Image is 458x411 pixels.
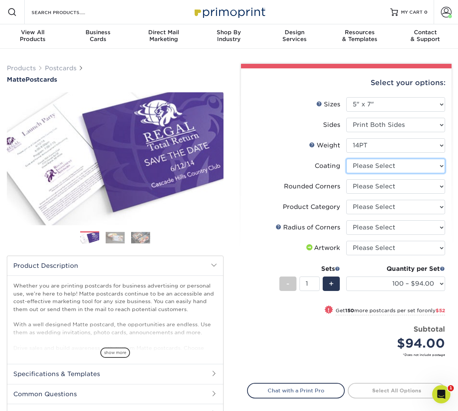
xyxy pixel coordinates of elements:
span: 1 [448,385,454,391]
div: Services [262,29,327,43]
span: show more [100,348,130,358]
img: Matte 01 [7,84,223,234]
h2: Common Questions [7,384,223,404]
small: Get more postcards per set for [336,308,445,315]
div: Cards [65,29,131,43]
span: Design [262,29,327,36]
span: $52 [436,308,445,313]
span: 0 [424,9,428,15]
span: Business [65,29,131,36]
div: & Templates [327,29,393,43]
div: Weight [309,141,340,150]
div: Coating [315,161,340,171]
a: Shop ByIndustry [196,24,261,49]
a: Select All Options [348,383,445,398]
div: Industry [196,29,261,43]
span: Contact [393,29,458,36]
a: BusinessCards [65,24,131,49]
h1: Postcards [7,76,223,83]
div: Sides [323,120,340,130]
div: Product Category [283,202,340,212]
strong: Subtotal [414,325,445,333]
a: Direct MailMarketing [131,24,196,49]
span: only [425,308,445,313]
a: Resources& Templates [327,24,393,49]
div: Artwork [305,243,340,253]
a: MattePostcards [7,76,223,83]
div: Rounded Corners [284,182,340,191]
span: + [329,278,334,289]
span: ! [328,306,330,314]
span: - [286,278,290,289]
div: Select your options: [247,68,445,97]
div: Sets [279,264,340,273]
small: *Does not include postage [253,353,445,357]
a: DesignServices [262,24,327,49]
span: Direct Mail [131,29,196,36]
input: SEARCH PRODUCTS..... [31,8,105,17]
span: Matte [7,76,25,83]
img: Postcards 01 [80,232,99,245]
a: Products [7,65,36,72]
span: MY CART [401,9,423,16]
p: Whether you are printing postcards for business advertising or personal use, we’re here to help! ... [13,282,217,375]
h2: Product Description [7,256,223,275]
img: Postcards 03 [131,232,150,243]
h2: Specifications & Templates [7,364,223,384]
iframe: Intercom live chat [432,385,450,403]
strong: 150 [345,308,354,313]
a: Contact& Support [393,24,458,49]
span: Shop By [196,29,261,36]
img: Primoprint [191,4,267,20]
img: Postcards 02 [106,232,125,243]
a: Postcards [45,65,76,72]
div: & Support [393,29,458,43]
div: Quantity per Set [346,264,445,273]
span: Resources [327,29,393,36]
a: Chat with a Print Pro [247,383,345,398]
div: $94.00 [352,334,445,353]
div: Sizes [316,100,340,109]
div: Radius of Corners [276,223,340,232]
div: Marketing [131,29,196,43]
